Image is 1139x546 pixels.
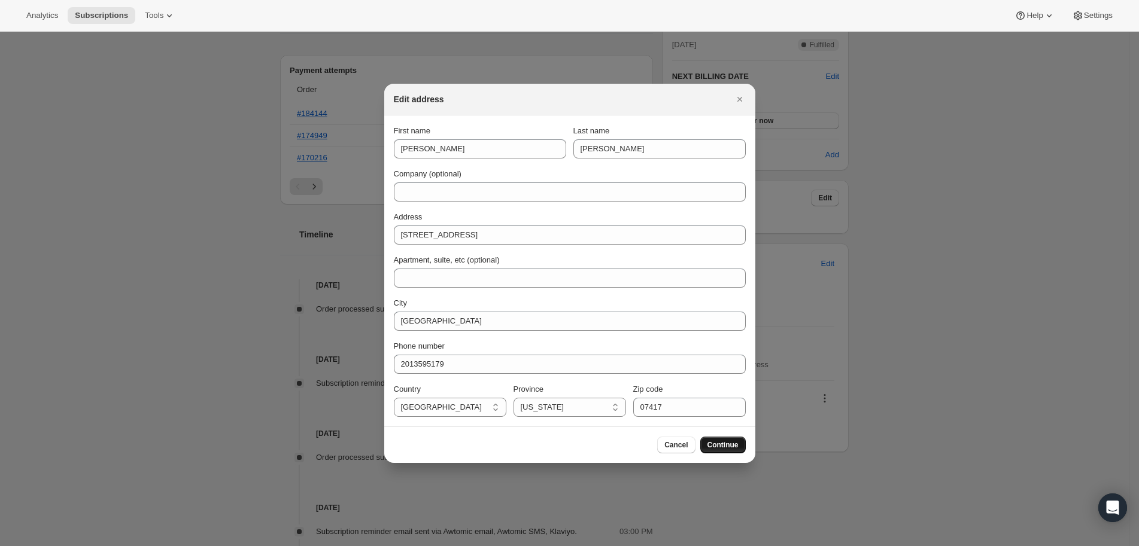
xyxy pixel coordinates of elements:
span: Last name [573,126,610,135]
button: Tools [138,7,183,24]
span: Continue [707,440,739,450]
div: Open Intercom Messenger [1098,493,1127,522]
span: Tools [145,11,163,20]
span: Subscriptions [75,11,128,20]
button: Close [731,91,748,108]
span: City [394,298,407,307]
button: Subscriptions [68,7,135,24]
button: Settings [1065,7,1120,24]
h2: Edit address [394,93,444,105]
span: Apartment, suite, etc (optional) [394,255,500,264]
button: Help [1007,7,1062,24]
span: Phone number [394,341,445,350]
span: First name [394,126,430,135]
span: Settings [1084,11,1113,20]
span: Help [1026,11,1043,20]
button: Analytics [19,7,65,24]
span: Cancel [664,440,688,450]
span: Zip code [633,385,663,394]
span: Company (optional) [394,169,461,178]
button: Cancel [657,437,695,453]
span: Country [394,385,421,394]
span: Address [394,212,423,221]
span: Province [514,385,544,394]
span: Analytics [26,11,58,20]
button: Continue [700,437,746,453]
